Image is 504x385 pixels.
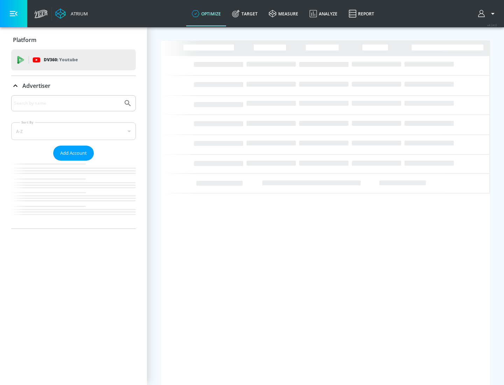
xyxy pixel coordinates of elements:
a: Report [343,1,380,26]
span: v 4.24.0 [487,23,497,27]
p: Youtube [59,56,78,63]
div: Atrium [68,10,88,17]
p: Platform [13,36,36,44]
p: Advertiser [22,82,50,90]
div: DV360: Youtube [11,49,136,70]
span: Add Account [60,149,87,157]
a: Target [226,1,263,26]
div: Advertiser [11,95,136,229]
p: DV360: [44,56,78,64]
a: Atrium [55,8,88,19]
label: Sort By [20,120,35,125]
nav: list of Advertiser [11,161,136,229]
div: Advertiser [11,76,136,96]
a: Analyze [304,1,343,26]
button: Add Account [53,146,94,161]
div: Platform [11,30,136,50]
input: Search by name [14,99,120,108]
a: optimize [186,1,226,26]
a: measure [263,1,304,26]
div: A-Z [11,122,136,140]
